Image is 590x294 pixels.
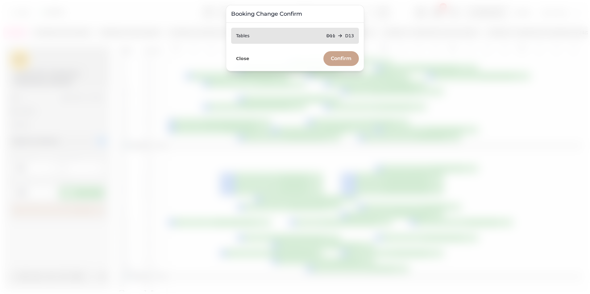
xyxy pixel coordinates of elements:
p: Tables [236,33,250,39]
p: D11 [326,33,335,39]
span: Confirm [331,56,351,61]
button: Confirm [323,51,359,66]
button: Close [231,55,254,63]
h3: Booking Change Confirm [231,10,359,18]
span: Close [236,56,249,61]
p: D13 [345,33,354,39]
